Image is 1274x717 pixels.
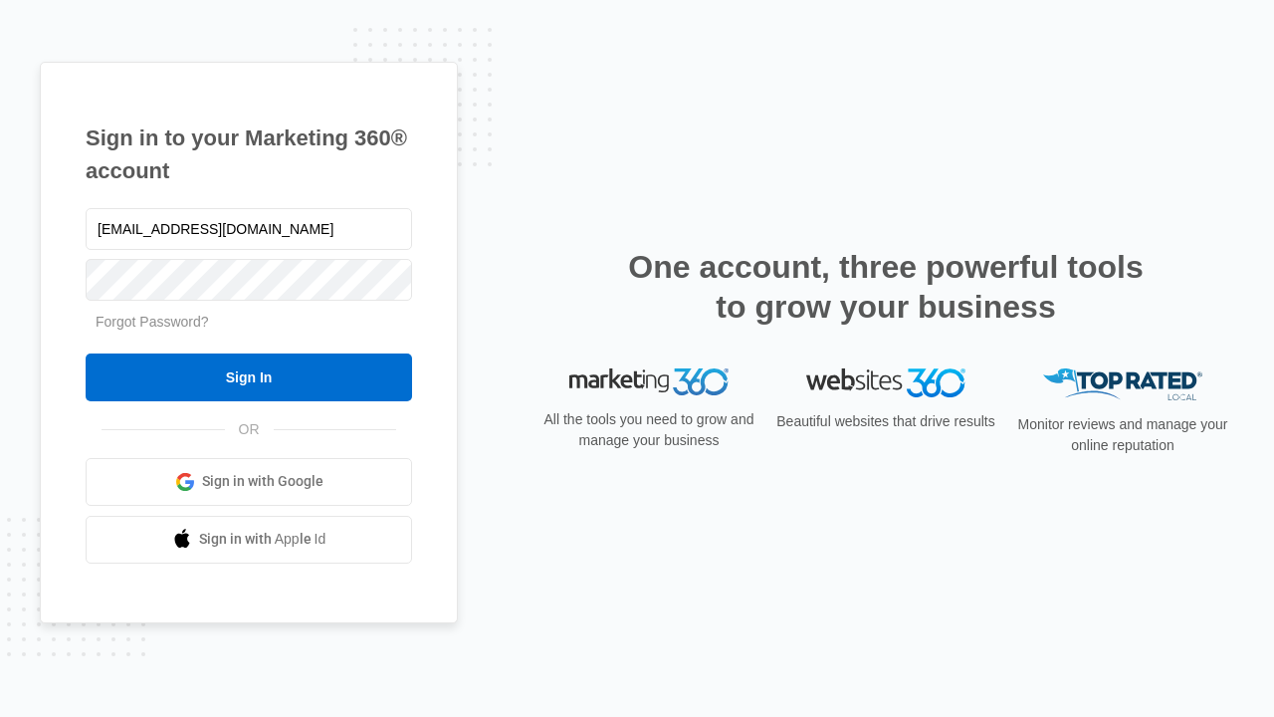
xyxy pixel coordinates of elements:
[569,368,729,396] img: Marketing 360
[86,458,412,506] a: Sign in with Google
[774,411,997,432] p: Beautiful websites that drive results
[1011,414,1234,456] p: Monitor reviews and manage your online reputation
[86,121,412,187] h1: Sign in to your Marketing 360® account
[537,409,760,451] p: All the tools you need to grow and manage your business
[202,471,323,492] span: Sign in with Google
[1043,368,1202,401] img: Top Rated Local
[86,516,412,564] a: Sign in with Apple Id
[199,529,326,550] span: Sign in with Apple Id
[96,314,209,330] a: Forgot Password?
[86,354,412,401] input: Sign In
[622,247,1150,327] h2: One account, three powerful tools to grow your business
[86,208,412,250] input: Email
[806,368,965,397] img: Websites 360
[225,419,274,440] span: OR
